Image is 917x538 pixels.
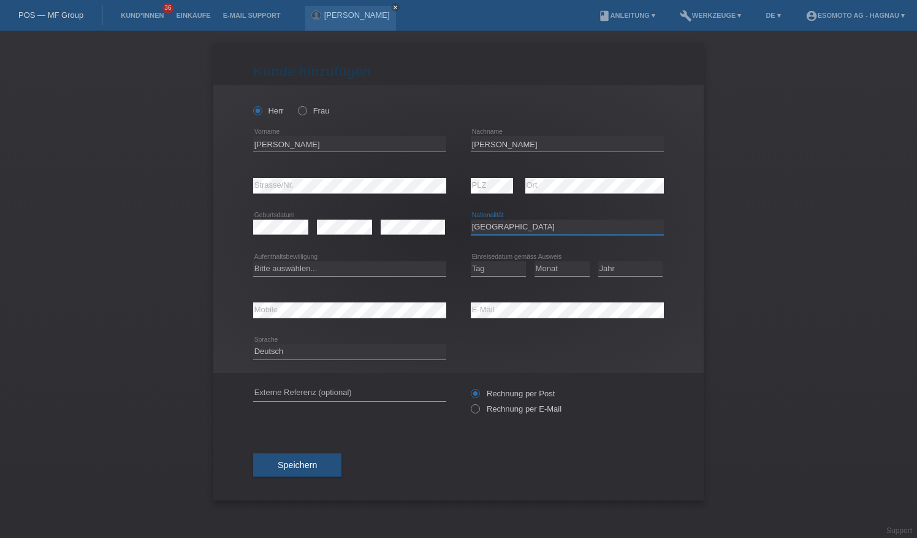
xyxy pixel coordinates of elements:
[162,3,173,13] span: 36
[392,4,398,10] i: close
[592,12,661,19] a: bookAnleitung ▾
[298,106,329,115] label: Frau
[298,106,306,114] input: Frau
[759,12,786,19] a: DE ▾
[217,12,287,19] a: E-Mail Support
[170,12,216,19] a: Einkäufe
[391,3,400,12] a: close
[253,453,341,477] button: Speichern
[18,10,83,20] a: POS — MF Group
[471,404,561,413] label: Rechnung per E-Mail
[598,10,611,22] i: book
[886,526,912,535] a: Support
[253,106,261,114] input: Herr
[471,389,555,398] label: Rechnung per Post
[471,389,479,404] input: Rechnung per Post
[115,12,170,19] a: Kund*innen
[680,10,692,22] i: build
[253,64,664,79] h1: Kunde hinzufügen
[799,12,911,19] a: account_circleEsomoto AG - Hagnau ▾
[278,460,317,470] span: Speichern
[324,10,390,20] a: [PERSON_NAME]
[471,404,479,420] input: Rechnung per E-Mail
[805,10,818,22] i: account_circle
[253,106,284,115] label: Herr
[674,12,748,19] a: buildWerkzeuge ▾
